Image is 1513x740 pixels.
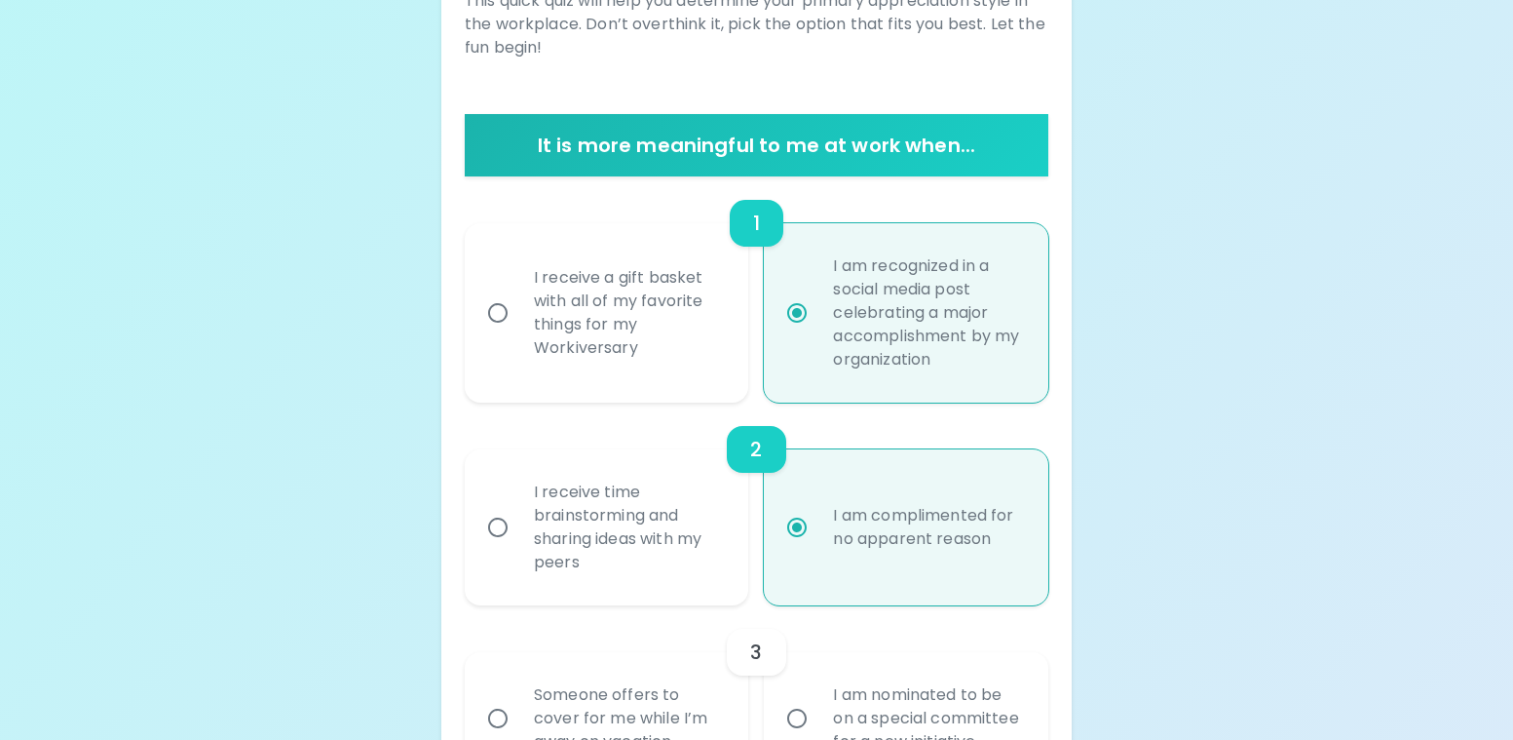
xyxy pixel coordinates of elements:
[473,130,1040,161] h6: It is more meaningful to me at work when...
[750,434,762,465] h6: 2
[750,637,762,668] h6: 3
[465,403,1048,605] div: choice-group-check
[518,457,738,598] div: I receive time brainstorming and sharing ideas with my peers
[817,231,1038,395] div: I am recognized in a social media post celebrating a major accomplishment by my organization
[518,243,738,383] div: I receive a gift basket with all of my favorite things for my Workiversary
[753,208,760,239] h6: 1
[465,176,1048,403] div: choice-group-check
[817,481,1038,574] div: I am complimented for no apparent reason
